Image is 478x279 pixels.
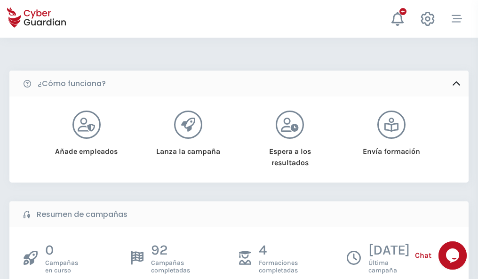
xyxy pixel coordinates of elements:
div: Añade empleados [48,139,125,157]
div: Envía formación [353,139,430,157]
span: Campañas completadas [151,259,190,274]
iframe: chat widget [438,241,469,270]
span: Campañas en curso [45,259,78,274]
div: Espera a los resultados [251,139,329,168]
span: Formaciones completadas [259,259,298,274]
b: Resumen de campañas [37,209,127,220]
p: 4 [259,241,298,259]
p: 0 [45,241,78,259]
span: Última campaña [368,259,410,274]
p: [DATE] [368,241,410,259]
b: ¿Cómo funciona? [38,78,106,89]
div: + [399,8,406,15]
span: Chat [415,250,431,261]
div: Lanza la campaña [149,139,227,157]
p: 92 [151,241,190,259]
